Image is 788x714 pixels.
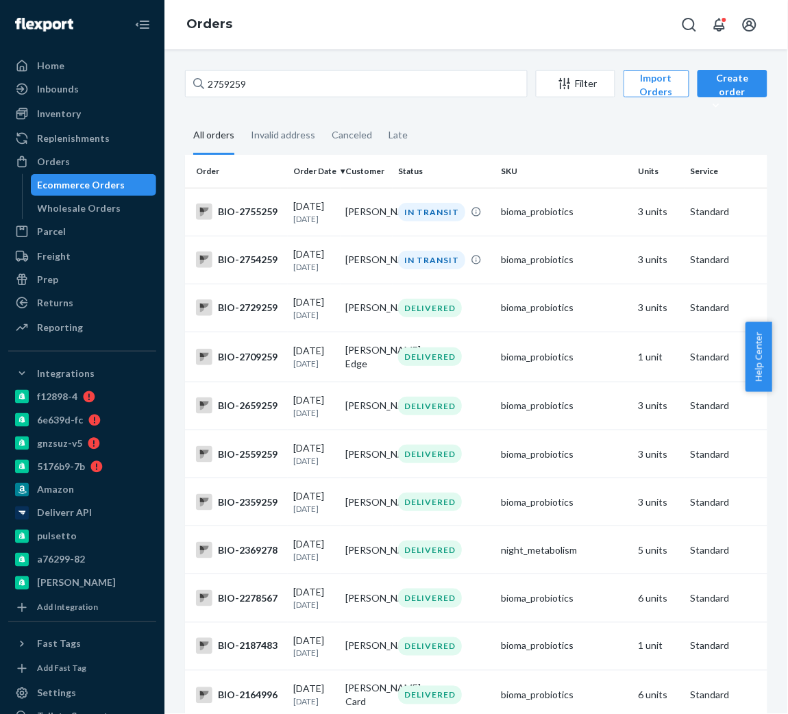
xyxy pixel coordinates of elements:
[691,543,783,557] p: Standard
[398,397,462,415] div: DELIVERED
[501,591,627,605] div: bioma_probiotics
[193,117,234,155] div: All orders
[293,696,335,708] p: [DATE]
[251,117,315,153] div: Invalid address
[37,553,85,567] div: a76299-82
[37,436,82,450] div: gnzsuz-v5
[196,446,282,463] div: BIO-2559259
[398,203,465,221] div: IN TRANSIT
[129,11,156,38] button: Close Navigation
[38,178,125,192] div: Ecommerce Orders
[15,18,73,32] img: Flexport logo
[341,332,393,382] td: [PERSON_NAME] Edge
[8,127,156,149] a: Replenishments
[691,447,783,461] p: Standard
[196,251,282,268] div: BIO-2754259
[293,407,335,419] p: [DATE]
[332,117,372,153] div: Canceled
[537,77,615,90] div: Filter
[186,16,232,32] a: Orders
[293,634,335,659] div: [DATE]
[293,309,335,321] p: [DATE]
[341,188,393,236] td: [PERSON_NAME]
[196,204,282,220] div: BIO-2755259
[341,236,393,284] td: [PERSON_NAME]
[632,332,685,382] td: 1 unit
[8,572,156,594] a: [PERSON_NAME]
[691,205,783,219] p: Standard
[8,409,156,431] a: 6e639d-fc
[37,413,83,427] div: 6e639d-fc
[632,284,685,332] td: 3 units
[8,432,156,454] a: gnzsuz-v5
[746,322,772,392] button: Help Center
[632,155,685,188] th: Units
[196,687,282,704] div: BIO-2164996
[37,687,76,700] div: Settings
[293,455,335,467] p: [DATE]
[185,155,288,188] th: Order
[37,637,81,651] div: Fast Tags
[398,445,462,463] div: DELIVERED
[632,188,685,236] td: 3 units
[8,526,156,547] a: pulsetto
[691,591,783,605] p: Standard
[501,301,627,315] div: bioma_probiotics
[398,251,465,269] div: IN TRANSIT
[691,639,783,653] p: Standard
[8,386,156,408] a: f12898-4
[196,299,282,316] div: BIO-2729259
[196,349,282,365] div: BIO-2709259
[37,132,110,145] div: Replenishments
[37,390,77,404] div: f12898-4
[196,638,282,654] div: BIO-2187483
[398,541,462,559] div: DELIVERED
[536,70,615,97] button: Filter
[389,117,408,153] div: Late
[8,633,156,655] button: Fast Tags
[398,347,462,366] div: DELIVERED
[37,155,70,169] div: Orders
[632,526,685,574] td: 5 units
[393,155,495,188] th: Status
[691,399,783,413] p: Standard
[8,151,156,173] a: Orders
[293,648,335,659] p: [DATE]
[8,78,156,100] a: Inbounds
[8,479,156,501] a: Amazon
[398,637,462,656] div: DELIVERED
[8,549,156,571] a: a76299-82
[8,55,156,77] a: Home
[8,269,156,291] a: Prep
[8,502,156,524] a: Deliverr API
[293,599,335,611] p: [DATE]
[293,503,335,515] p: [DATE]
[37,576,116,590] div: [PERSON_NAME]
[38,201,121,215] div: Wholesale Orders
[37,107,81,121] div: Inventory
[196,494,282,510] div: BIO-2359259
[37,225,66,238] div: Parcel
[632,382,685,430] td: 3 units
[632,478,685,526] td: 3 units
[398,493,462,511] div: DELIVERED
[293,247,335,273] div: [DATE]
[691,350,783,364] p: Standard
[341,574,393,622] td: [PERSON_NAME]
[706,11,733,38] button: Open notifications
[698,70,767,97] button: Create order
[293,682,335,708] div: [DATE]
[293,585,335,611] div: [DATE]
[175,5,243,45] ol: breadcrumbs
[293,393,335,419] div: [DATE]
[37,82,79,96] div: Inbounds
[293,344,335,369] div: [DATE]
[691,495,783,509] p: Standard
[37,506,92,520] div: Deliverr API
[8,221,156,243] a: Parcel
[8,362,156,384] button: Integrations
[293,199,335,225] div: [DATE]
[632,236,685,284] td: 3 units
[501,495,627,509] div: bioma_probiotics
